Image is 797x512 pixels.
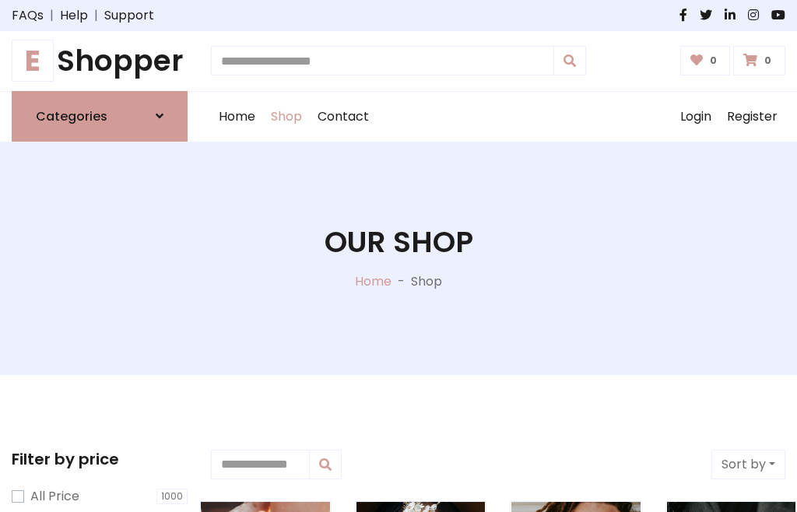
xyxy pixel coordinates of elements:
[680,46,731,75] a: 0
[719,92,785,142] a: Register
[30,487,79,506] label: All Price
[733,46,785,75] a: 0
[711,450,785,479] button: Sort by
[36,109,107,124] h6: Categories
[706,54,721,68] span: 0
[88,6,104,25] span: |
[12,6,44,25] a: FAQs
[44,6,60,25] span: |
[12,44,188,79] h1: Shopper
[12,44,188,79] a: EShopper
[60,6,88,25] a: Help
[156,489,188,504] span: 1000
[760,54,775,68] span: 0
[310,92,377,142] a: Contact
[411,272,442,291] p: Shop
[104,6,154,25] a: Support
[12,40,54,82] span: E
[12,450,188,468] h5: Filter by price
[12,91,188,142] a: Categories
[211,92,263,142] a: Home
[672,92,719,142] a: Login
[325,225,473,260] h1: Our Shop
[263,92,310,142] a: Shop
[391,272,411,291] p: -
[355,272,391,290] a: Home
